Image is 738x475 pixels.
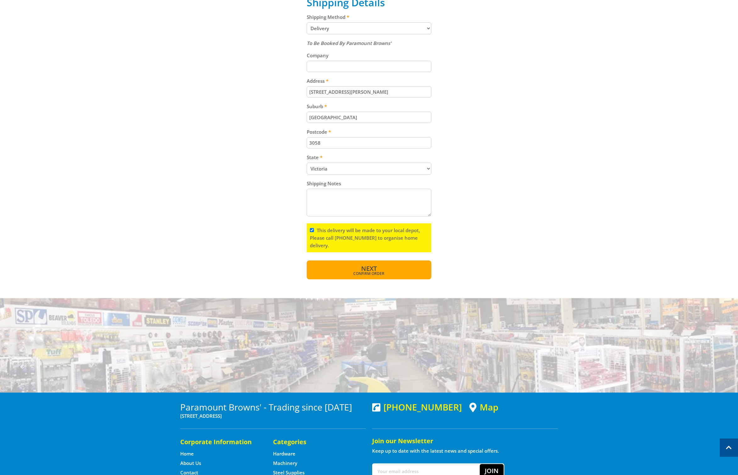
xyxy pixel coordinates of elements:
[320,272,418,276] span: Confirm order
[372,402,462,412] div: [PHONE_NUMBER]
[307,112,432,123] input: Please enter your suburb.
[361,264,377,273] span: Next
[307,77,432,85] label: Address
[307,260,432,279] button: Next Confirm order
[372,447,558,455] p: Keep up to date with the latest news and special offers.
[307,13,432,21] label: Shipping Method
[307,86,432,98] input: Please enter your address.
[180,402,366,412] h3: Paramount Browns' - Trading since [DATE]
[307,180,432,187] label: Shipping Notes
[307,137,432,148] input: Please enter your postcode.
[469,402,498,412] a: View a map of Gepps Cross location
[307,52,432,59] label: Company
[180,460,201,467] a: Go to the About Us page
[273,438,353,446] h5: Categories
[273,450,295,457] a: Go to the Hardware page
[180,438,260,446] h5: Corporate Information
[180,450,194,457] a: Go to the Home page
[307,154,432,161] label: State
[310,227,420,249] label: This delivery will be made to your local depot, Please call [PHONE_NUMBER] to organise home deliv...
[273,460,297,467] a: Go to the Machinery page
[180,412,366,420] p: [STREET_ADDRESS]
[307,40,391,46] em: To Be Booked By Paramount Browns'
[307,22,432,34] select: Please select a shipping method.
[307,163,432,175] select: Please select your state.
[310,228,314,232] input: Please read and complete.
[307,128,432,136] label: Postcode
[307,103,432,110] label: Suburb
[372,437,558,445] h5: Join our Newsletter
